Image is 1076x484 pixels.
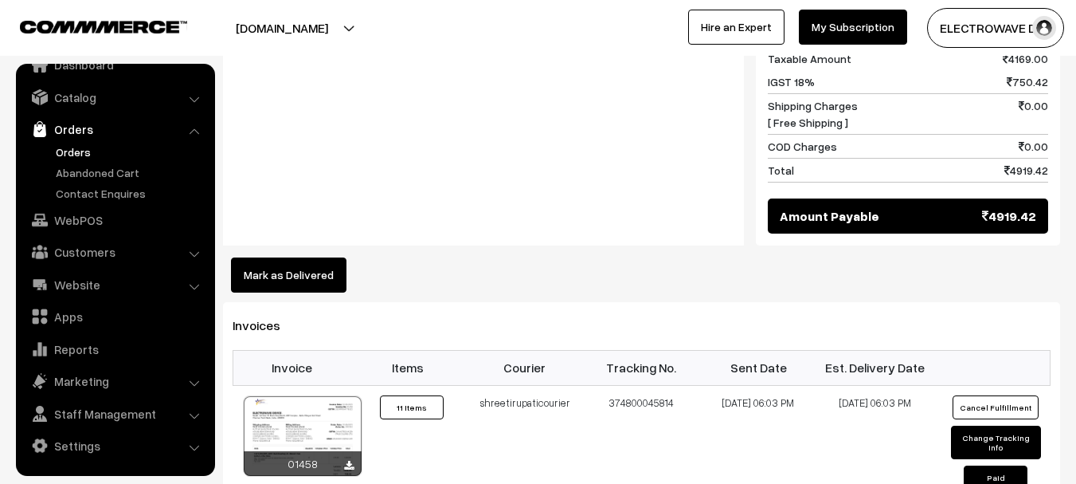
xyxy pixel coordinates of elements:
[233,317,299,333] span: Invoices
[20,16,159,35] a: COMMMERCE
[244,451,362,476] div: 01458
[20,270,209,299] a: Website
[927,8,1064,48] button: ELECTROWAVE DE…
[52,164,209,181] a: Abandoned Cart
[1007,73,1048,90] span: 750.42
[799,10,907,45] a: My Subscription
[20,367,209,395] a: Marketing
[951,426,1041,459] button: Change Tracking Info
[1019,97,1048,131] span: 0.00
[231,258,346,293] button: Mark as Delivered
[20,431,209,460] a: Settings
[953,395,1039,419] button: Cancel Fulfillment
[20,238,209,266] a: Customers
[1004,162,1048,179] span: 4919.42
[20,50,209,79] a: Dashboard
[20,335,209,364] a: Reports
[52,185,209,202] a: Contact Enquires
[20,83,209,112] a: Catalog
[700,350,817,385] th: Sent Date
[768,162,794,179] span: Total
[20,399,209,428] a: Staff Management
[467,350,584,385] th: Courier
[768,73,815,90] span: IGST 18%
[688,10,785,45] a: Hire an Expert
[20,302,209,331] a: Apps
[780,207,879,226] span: Amount Payable
[816,350,933,385] th: Est. Delivery Date
[350,350,467,385] th: Items
[52,144,209,160] a: Orders
[1003,50,1048,67] span: 4169.00
[583,350,700,385] th: Tracking No.
[1019,138,1048,155] span: 0.00
[768,138,837,155] span: COD Charges
[233,350,350,385] th: Invoice
[180,8,384,48] button: [DOMAIN_NAME]
[20,21,187,33] img: COMMMERCE
[768,50,851,67] span: Taxable Amount
[1032,16,1056,40] img: user
[380,395,444,419] button: 11 Items
[20,115,209,144] a: Orders
[20,206,209,234] a: WebPOS
[768,97,858,131] span: Shipping Charges [ Free Shipping ]
[982,207,1036,226] span: 4919.42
